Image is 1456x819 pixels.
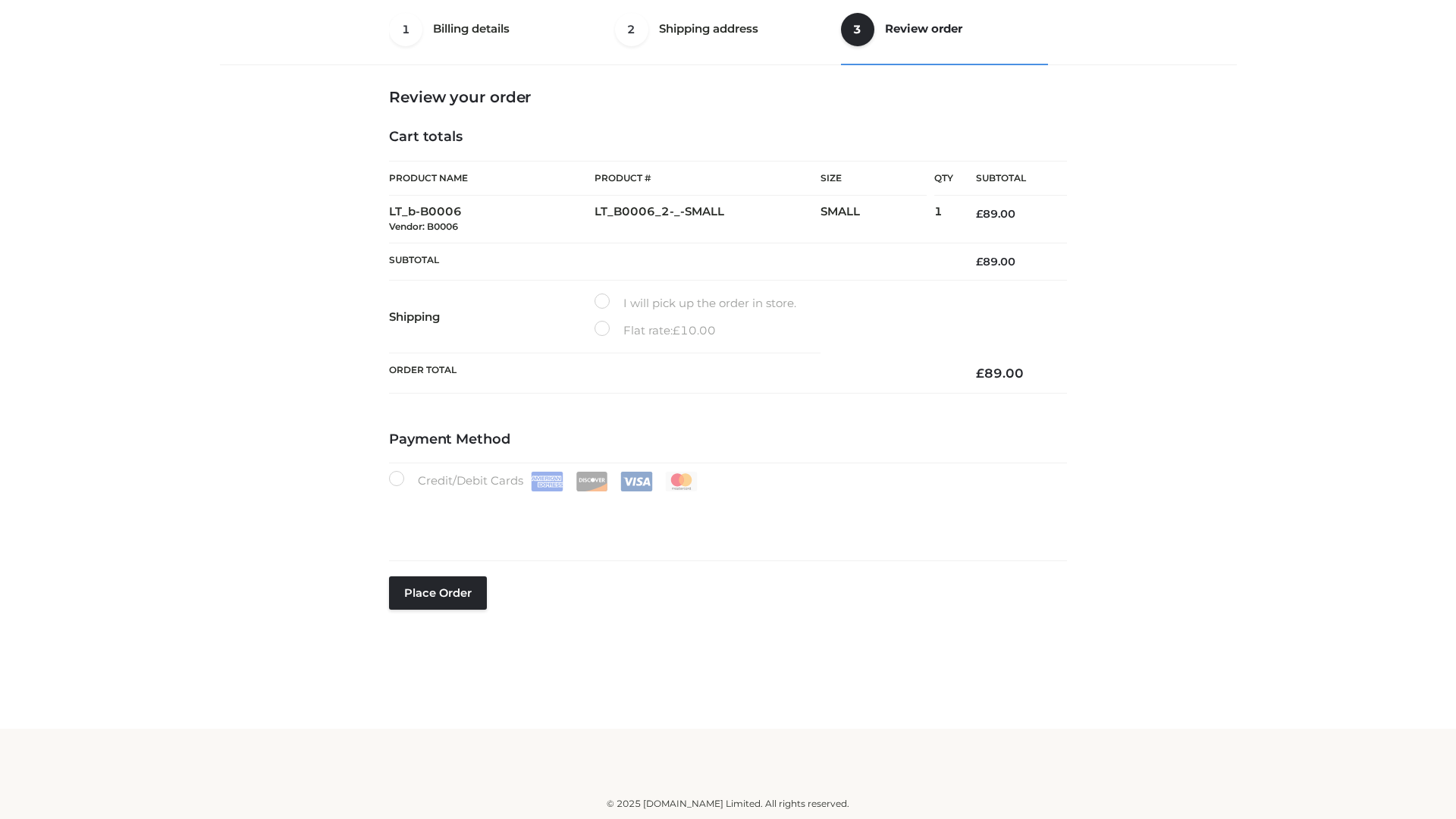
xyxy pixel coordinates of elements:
img: Amex [531,472,563,491]
td: LT_B0006_2-_-SMALL [595,196,821,243]
span: £ [976,366,984,381]
h3: Review your order [389,88,1067,106]
iframe: Secure payment input frame [386,488,1064,544]
th: Size [821,162,927,196]
th: Subtotal [953,162,1067,196]
button: Place order [389,576,487,610]
div: © 2025 [DOMAIN_NAME] Limited. All rights reserved. [225,796,1231,811]
th: Qty [934,161,953,196]
th: Product Name [389,161,595,196]
bdi: 89.00 [976,255,1015,268]
th: Subtotal [389,243,953,280]
td: SMALL [821,196,934,243]
small: Vendor: B0006 [389,221,458,232]
img: Discover [576,472,608,491]
bdi: 89.00 [976,207,1015,221]
td: 1 [934,196,953,243]
h4: Payment Method [389,431,1067,448]
th: Shipping [389,281,595,353]
label: Flat rate: [595,321,716,340]
span: £ [976,255,983,268]
th: Product # [595,161,821,196]
h4: Cart totals [389,129,1067,146]
span: £ [673,323,680,337]
label: Credit/Debit Cards [389,471,699,491]
td: LT_b-B0006 [389,196,595,243]
bdi: 89.00 [976,366,1024,381]
th: Order Total [389,353,953,394]
img: Mastercard [665,472,698,491]
label: I will pick up the order in store. [595,293,796,313]
img: Visa [620,472,653,491]
bdi: 10.00 [673,323,716,337]
span: £ [976,207,983,221]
